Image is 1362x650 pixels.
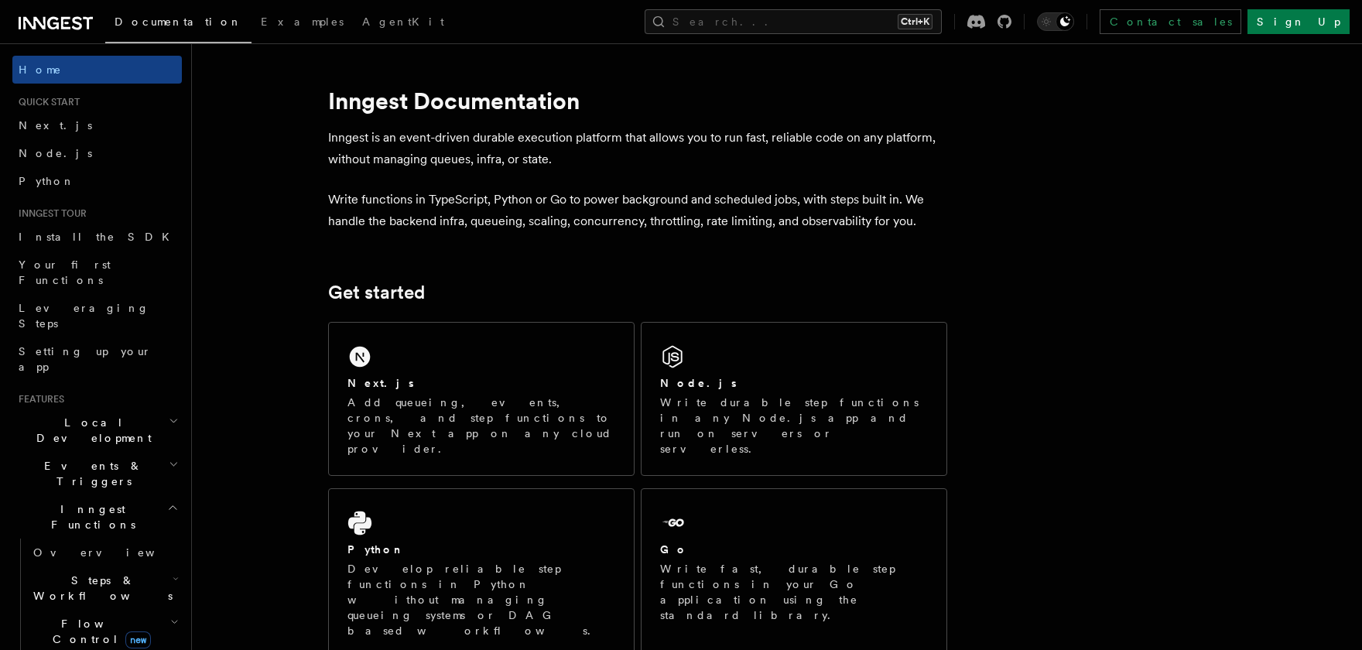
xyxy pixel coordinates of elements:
[12,409,182,452] button: Local Development
[12,452,182,495] button: Events & Triggers
[12,337,182,381] a: Setting up your app
[12,495,182,539] button: Inngest Functions
[660,375,737,391] h2: Node.js
[660,542,688,557] h2: Go
[328,127,947,170] p: Inngest is an event-driven durable execution platform that allows you to run fast, reliable code ...
[12,251,182,294] a: Your first Functions
[347,375,414,391] h2: Next.js
[12,501,167,532] span: Inngest Functions
[12,56,182,84] a: Home
[12,96,80,108] span: Quick start
[252,5,353,42] a: Examples
[125,631,151,648] span: new
[19,231,179,243] span: Install the SDK
[353,5,453,42] a: AgentKit
[898,14,933,29] kbd: Ctrl+K
[328,282,425,303] a: Get started
[1037,12,1074,31] button: Toggle dark mode
[362,15,444,28] span: AgentKit
[33,546,193,559] span: Overview
[27,573,173,604] span: Steps & Workflows
[27,539,182,566] a: Overview
[12,458,169,489] span: Events & Triggers
[328,87,947,115] h1: Inngest Documentation
[660,561,928,623] p: Write fast, durable step functions in your Go application using the standard library.
[19,345,152,373] span: Setting up your app
[328,322,635,476] a: Next.jsAdd queueing, events, crons, and step functions to your Next app on any cloud provider.
[12,415,169,446] span: Local Development
[12,111,182,139] a: Next.js
[12,393,64,405] span: Features
[105,5,252,43] a: Documentation
[27,616,170,647] span: Flow Control
[19,302,149,330] span: Leveraging Steps
[19,62,62,77] span: Home
[660,395,928,457] p: Write durable step functions in any Node.js app and run on servers or serverless.
[1247,9,1350,34] a: Sign Up
[645,9,942,34] button: Search...Ctrl+K
[328,189,947,232] p: Write functions in TypeScript, Python or Go to power background and scheduled jobs, with steps bu...
[347,561,615,638] p: Develop reliable step functions in Python without managing queueing systems or DAG based workflows.
[12,223,182,251] a: Install the SDK
[12,167,182,195] a: Python
[1100,9,1241,34] a: Contact sales
[641,322,947,476] a: Node.jsWrite durable step functions in any Node.js app and run on servers or serverless.
[19,258,111,286] span: Your first Functions
[12,207,87,220] span: Inngest tour
[19,147,92,159] span: Node.js
[12,294,182,337] a: Leveraging Steps
[347,542,405,557] h2: Python
[261,15,344,28] span: Examples
[19,175,75,187] span: Python
[347,395,615,457] p: Add queueing, events, crons, and step functions to your Next app on any cloud provider.
[115,15,242,28] span: Documentation
[19,119,92,132] span: Next.js
[12,139,182,167] a: Node.js
[27,566,182,610] button: Steps & Workflows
